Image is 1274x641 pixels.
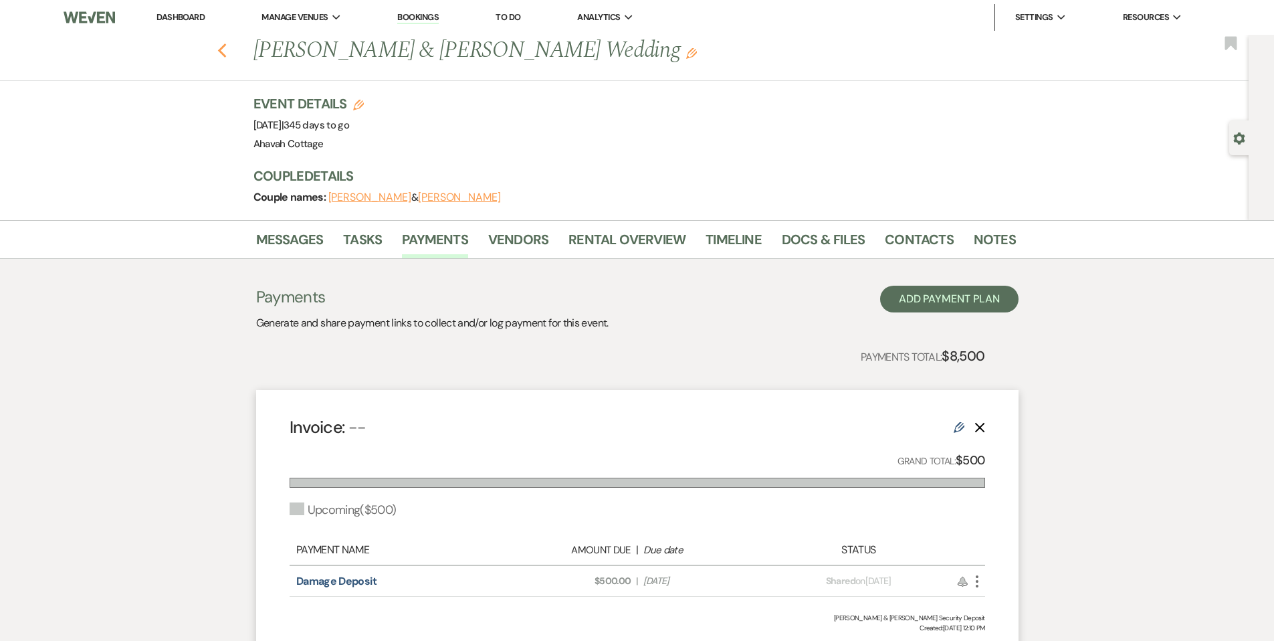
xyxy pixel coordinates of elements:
span: 345 days to go [284,118,349,132]
p: Generate and share payment links to collect and/or log payment for this event. [256,314,609,332]
h3: Payments [256,286,609,308]
strong: $8,500 [942,347,984,365]
button: [PERSON_NAME] [328,192,411,203]
span: Couple names: [253,190,328,204]
div: on [DATE] [773,574,944,588]
div: Upcoming ( $500 ) [290,501,397,519]
div: Due date [643,543,766,558]
a: Tasks [343,229,382,258]
h4: Invoice: [290,416,366,439]
a: Docs & Files [782,229,865,258]
a: Messages [256,229,324,258]
span: Created: [DATE] 12:10 PM [290,623,985,633]
img: Weven Logo [64,3,114,31]
a: To Do [496,11,520,23]
a: Notes [974,229,1016,258]
button: Add Payment Plan [880,286,1019,312]
a: Vendors [488,229,548,258]
span: Analytics [577,11,620,24]
h3: Event Details [253,94,364,113]
span: $500.00 [508,574,631,588]
span: Manage Venues [261,11,328,24]
div: | [501,542,774,558]
div: Status [773,542,944,558]
span: & [328,191,501,204]
strong: $500 [956,452,984,468]
a: Bookings [397,11,439,24]
a: Contacts [885,229,954,258]
p: Payments Total: [861,345,985,367]
span: Ahavah Cottage [253,137,324,151]
a: Payments [402,229,468,258]
span: Resources [1123,11,1169,24]
h3: Couple Details [253,167,1002,185]
div: [PERSON_NAME] & [PERSON_NAME] Security Deposit [290,613,985,623]
span: | [282,118,349,132]
p: Grand Total: [897,451,985,470]
span: | [636,574,637,588]
button: Open lead details [1233,131,1245,144]
div: Amount Due [508,543,631,558]
a: Rental Overview [568,229,685,258]
button: Edit [686,47,697,59]
span: -- [348,416,366,438]
div: Payment Name [296,542,501,558]
span: Shared [826,575,855,587]
span: [DATE] [643,574,766,588]
a: Damage Deposit [296,574,377,588]
span: Settings [1015,11,1053,24]
a: Dashboard [156,11,205,23]
span: [DATE] [253,118,350,132]
h1: [PERSON_NAME] & [PERSON_NAME] Wedding [253,35,853,67]
button: [PERSON_NAME] [418,192,501,203]
a: Timeline [706,229,762,258]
